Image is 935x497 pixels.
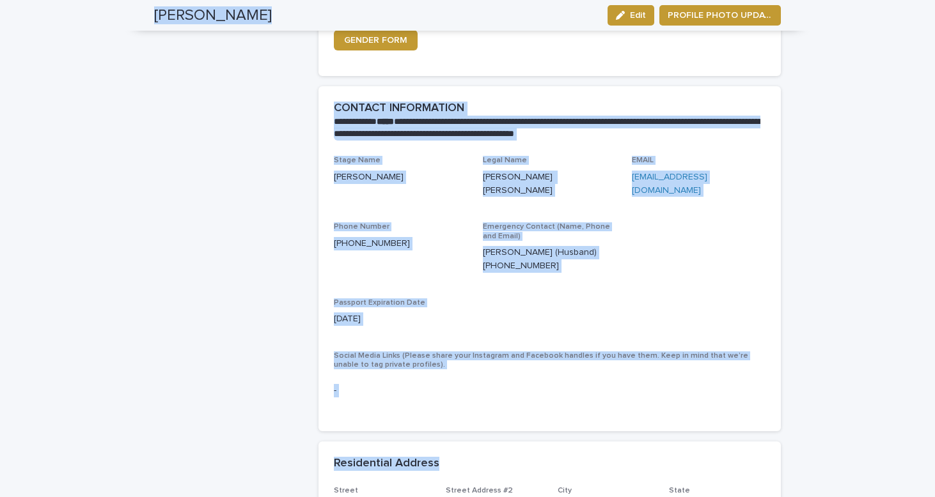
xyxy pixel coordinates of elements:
span: PROFILE PHOTO UPDATE [668,9,773,22]
span: Street Address #2 [446,487,513,494]
a: [PHONE_NUMBER] [334,239,410,248]
span: Social Media Links (Please share your Instagram and Facebook handles if you have them. Keep in mi... [334,352,748,369]
h2: [PERSON_NAME] [154,6,272,25]
span: City [558,487,572,494]
span: State [669,487,690,494]
button: PROFILE PHOTO UPDATE [659,5,781,26]
h2: Residential Address [334,457,439,471]
span: Street [334,487,358,494]
span: Phone Number [334,223,389,231]
p: - [334,384,766,397]
p: [PERSON_NAME] [PERSON_NAME] [483,171,617,197]
p: [PERSON_NAME] (Husband) [PHONE_NUMBER] [483,246,617,273]
a: [EMAIL_ADDRESS][DOMAIN_NAME] [632,172,707,195]
span: Legal Name [483,157,527,164]
span: Emergency Contact (Name, Phone and Email) [483,223,610,240]
span: EMAIL [632,157,654,164]
span: Edit [630,11,646,20]
button: Edit [608,5,654,26]
p: [PERSON_NAME] [334,171,467,184]
h2: CONTACT INFORMATION [334,102,464,116]
span: Passport Expiration Date [334,299,425,307]
span: Stage Name [334,157,381,164]
p: [DATE] [334,312,766,326]
span: GENDER FORM [344,36,407,45]
a: GENDER FORM [334,30,418,50]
